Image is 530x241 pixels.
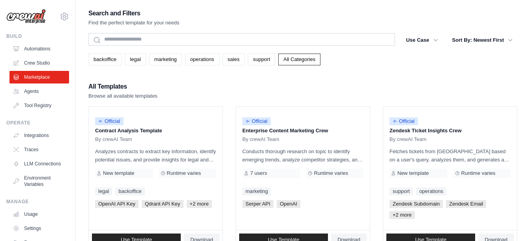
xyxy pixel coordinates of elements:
[88,8,180,19] h2: Search and Filters
[390,187,413,195] a: support
[9,99,69,112] a: Tool Registry
[9,57,69,69] a: Crew Studio
[6,9,46,24] img: Logo
[125,54,146,65] a: legal
[9,43,69,55] a: Automations
[95,200,139,208] span: OpenAI API Key
[95,147,216,164] p: Analyzes contracts to extract key information, identify potential issues, and provide insights fo...
[95,117,124,125] span: Official
[103,170,134,176] span: New template
[115,187,144,195] a: backoffice
[242,117,271,125] span: Official
[95,187,112,195] a: legal
[448,33,517,47] button: Sort By: Newest First
[88,92,157,100] p: Browse all available templates
[278,54,320,65] a: All Categories
[9,172,69,191] a: Environment Variables
[88,81,157,92] h2: All Templates
[242,136,279,143] span: By crewAI Team
[242,147,363,164] p: Conducts thorough research on topic to identify emerging trends, analyze competitor strategies, a...
[9,158,69,170] a: LLM Connections
[390,127,511,135] p: Zendesk Ticket Insights Crew
[6,120,69,126] div: Operate
[446,200,486,208] span: Zendesk Email
[9,129,69,142] a: Integrations
[390,136,427,143] span: By crewAI Team
[242,127,363,135] p: Enterprise Content Marketing Crew
[390,200,443,208] span: Zendesk Subdomain
[95,127,216,135] p: Contract Analysis Template
[6,33,69,39] div: Build
[461,170,496,176] span: Runtime varies
[88,54,122,65] a: backoffice
[9,208,69,221] a: Usage
[6,198,69,205] div: Manage
[187,200,212,208] span: +2 more
[142,200,184,208] span: Qdrant API Key
[242,187,271,195] a: marketing
[9,222,69,235] a: Settings
[401,33,443,47] button: Use Case
[9,85,69,98] a: Agents
[149,54,182,65] a: marketing
[314,170,348,176] span: Runtime varies
[185,54,219,65] a: operations
[88,19,180,27] p: Find the perfect template for your needs
[277,200,300,208] span: OpenAI
[9,71,69,83] a: Marketplace
[397,170,429,176] span: New template
[390,117,418,125] span: Official
[390,147,511,164] p: Fetches tickets from [GEOGRAPHIC_DATA] based on a user's query, analyzes them, and generates a su...
[95,136,132,143] span: By crewAI Team
[242,200,273,208] span: Serper API
[416,187,446,195] a: operations
[250,170,267,176] span: 7 users
[167,170,201,176] span: Runtime varies
[248,54,275,65] a: support
[390,211,415,219] span: +2 more
[223,54,245,65] a: sales
[9,143,69,156] a: Traces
